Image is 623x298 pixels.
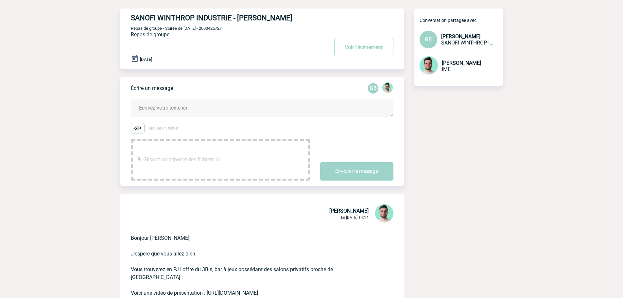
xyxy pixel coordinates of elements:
[368,83,378,94] p: GB
[140,57,152,62] span: [DATE]
[320,162,393,181] button: Envoyer le message
[442,60,481,66] span: [PERSON_NAME]
[148,126,179,131] span: Ajouter un fichier
[341,215,369,220] span: Le [DATE] 14:14
[420,56,438,75] img: 121547-2.png
[135,156,143,164] img: file_download.svg
[382,82,393,94] div: Benjamin ROLAND
[143,143,221,176] span: Glissez ou déposer des fichiers ici
[441,33,480,40] span: [PERSON_NAME]
[375,204,393,222] img: 121547-2.png
[441,40,493,46] span: SANOFI WINTHROP INDUSTRIE
[442,66,451,72] span: IME
[131,14,309,22] h4: SANOFI WINTHROP INDUSTRIE - [PERSON_NAME]
[368,83,378,94] div: Geoffroy BOUDON
[131,26,222,31] span: Repas de groupe - Soirée de [DATE] - 2000425727
[425,36,432,43] span: GB
[382,82,393,93] img: 121547-2.png
[334,38,393,56] button: Voir l'événement
[131,85,176,91] p: Écrire un message :
[131,31,169,38] span: Repas de groupe
[329,208,369,214] span: [PERSON_NAME]
[420,18,503,23] p: Conversation partagée avec :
